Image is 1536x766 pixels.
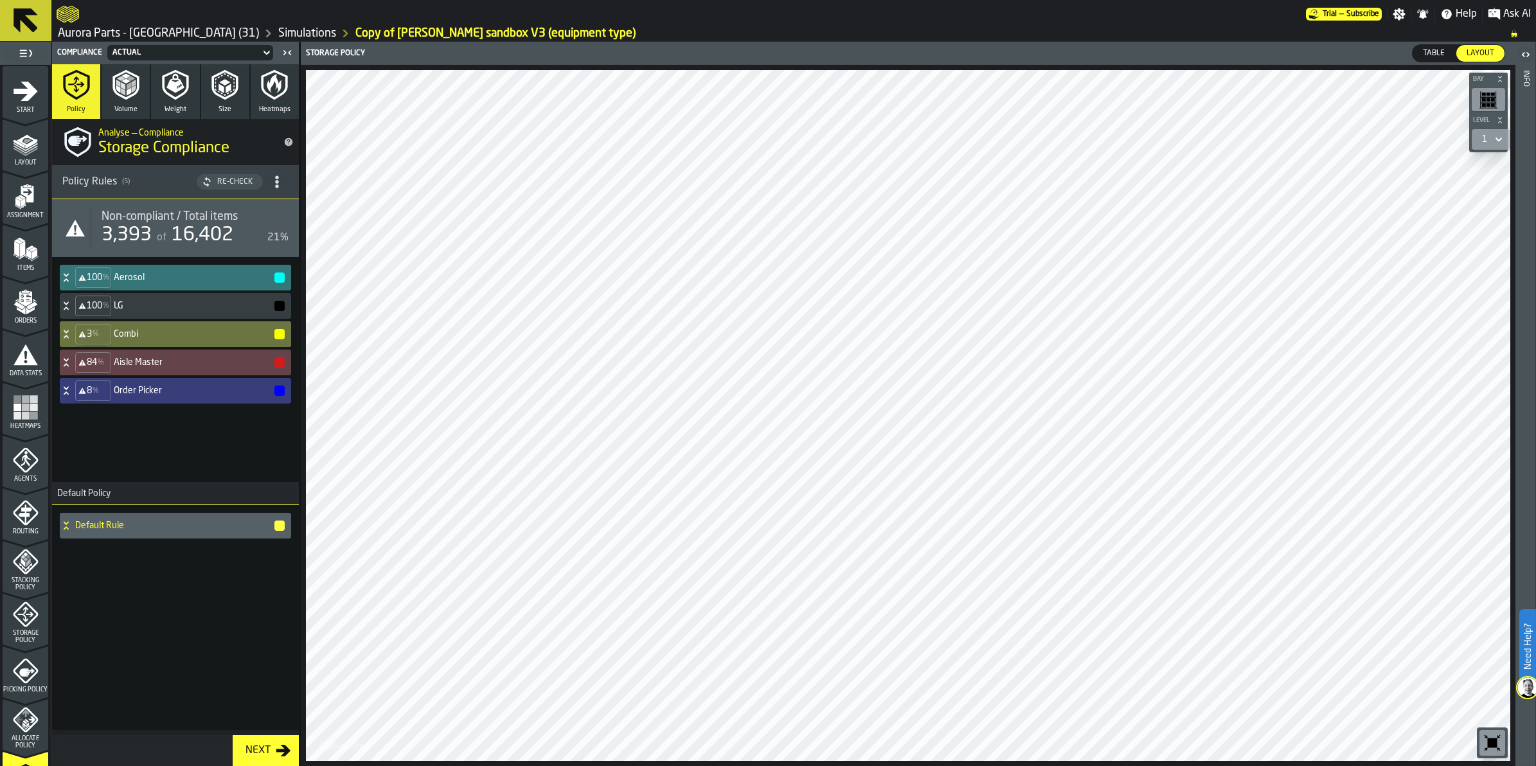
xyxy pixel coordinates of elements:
div: thumb [1456,45,1505,62]
header: Info [1515,42,1535,766]
span: Default Policy [52,488,111,499]
button: button- [274,272,285,283]
li: menu Layout [3,119,48,170]
span: Policy [67,105,85,114]
span: Layout [1461,48,1499,59]
label: button-switch-multi-Layout [1456,44,1505,62]
span: Routing [3,528,48,535]
span: Subscribe [1346,10,1379,19]
span: 100 [87,272,102,283]
span: Storage Policy [3,630,48,644]
a: logo-header [57,3,79,26]
span: Non-compliant / Total items [102,209,238,224]
span: Level [1470,117,1494,124]
div: Menu Subscription [1306,8,1382,21]
span: Bay [1470,76,1494,83]
a: link-to-/wh/i/aa2e4adb-2cd5-4688-aa4a-ec82bcf75d46 [278,26,336,40]
span: Items [3,265,48,272]
span: 100 [87,301,102,311]
a: logo-header [308,733,381,758]
div: DropdownMenuValue-e6ec6eda-7400-48d5-b369-c0497d0b16c2 [112,48,255,57]
button: button- [274,357,285,368]
li: menu Heatmaps [3,382,48,434]
li: menu Orders [3,277,48,328]
button: button-Re-Check [197,174,263,190]
div: button-toolbar-undefined [1469,85,1508,114]
div: Combi [60,321,286,347]
span: Volume [114,105,138,114]
label: button-toggle-Open [1517,44,1535,67]
li: menu Stacking Policy [3,540,48,592]
label: button-toggle-Close me [278,45,296,60]
button: button- [1469,114,1508,127]
label: button-toggle-Settings [1388,8,1411,21]
span: Table [1418,48,1450,59]
span: 8 [87,386,92,396]
h4: Aisle Master [114,357,273,368]
h4: Aerosol [114,272,273,283]
div: Title [102,209,289,224]
span: — [1339,10,1344,19]
h4: Order Picker [114,386,273,396]
span: 84 [87,357,97,368]
span: 3 [87,329,92,339]
h3: title-section-Default Policy [52,482,299,505]
span: Data Stats [3,370,48,377]
span: Orders [3,317,48,325]
li: menu Routing [3,488,48,539]
span: Ask AI [1503,6,1531,22]
h4: Combi [114,329,273,339]
svg: Reset zoom and position [1482,733,1503,753]
span: Weight [165,105,186,114]
label: button-toggle-Help [1435,6,1482,22]
div: Default Rule [60,513,286,539]
span: Allocate Policy [3,735,48,749]
h2: Sub Title [98,125,273,138]
div: Next [240,743,276,758]
span: Help [1456,6,1477,22]
div: 3,393 [102,224,152,247]
span: Start [3,107,48,114]
div: Policy Rules [62,174,194,190]
a: link-to-/wh/i/aa2e4adb-2cd5-4688-aa4a-ec82bcf75d46/pricing/ [1306,8,1382,21]
span: Trial [1323,10,1337,19]
a: link-to-/wh/i/aa2e4adb-2cd5-4688-aa4a-ec82bcf75d46/simulations/42b064fb-470c-48d6-9665-5b3ec9214add [355,26,636,40]
a: link-to-/wh/i/aa2e4adb-2cd5-4688-aa4a-ec82bcf75d46 [58,26,259,40]
h3: title-section-[object Object] [52,165,299,199]
span: % [93,330,99,339]
header: Storage Policy [301,42,1515,65]
span: Size [219,105,231,114]
h4: Default Rule [75,521,273,531]
span: % [103,273,109,282]
div: DropdownMenuValue-1 [1477,132,1505,147]
button: button- [274,521,285,531]
div: Aisle Master [60,350,286,375]
li: menu Agents [3,435,48,486]
button: button- [1469,73,1508,85]
li: menu Assignment [3,172,48,223]
li: menu Allocate Policy [3,699,48,750]
span: Layout [3,159,48,166]
label: button-toggle-Notifications [1411,8,1434,21]
div: DropdownMenuValue-1 [1482,134,1487,145]
span: Storage Compliance [98,138,229,159]
li: menu Data Stats [3,330,48,381]
span: Heatmaps [3,423,48,430]
span: 16,402 [172,226,233,245]
label: Need Help? [1521,610,1535,682]
label: button-toggle-Ask AI [1483,6,1536,22]
div: Re-Check [212,177,258,186]
button: button- [274,301,285,311]
div: thumb [1413,45,1455,62]
button: button- [274,329,285,339]
span: ( 5 ) [122,178,130,186]
div: stat-Non-compliant / Total items [52,199,299,257]
span: Agents [3,476,48,483]
div: 21% [267,230,289,245]
label: button-toggle-Toggle Full Menu [3,44,48,62]
div: DropdownMenuValue-e6ec6eda-7400-48d5-b369-c0497d0b16c2 [105,45,276,60]
span: Stacking Policy [3,577,48,591]
li: menu Picking Policy [3,646,48,697]
div: Storage Policy [303,49,909,58]
span: % [103,301,109,310]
